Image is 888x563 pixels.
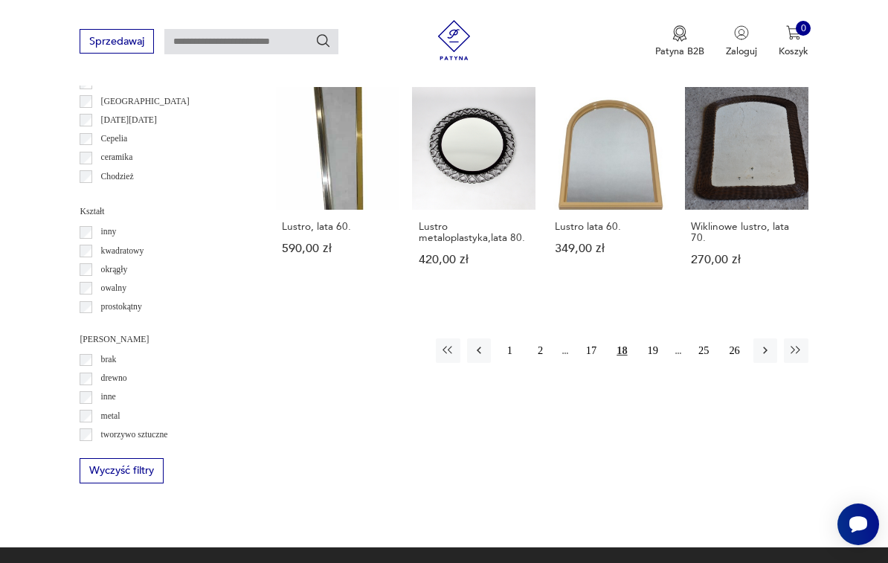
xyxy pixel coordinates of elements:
a: Lustro metaloplastyka,lata 80.Lustro metaloplastyka,lata 80.420,00 zł [412,87,535,292]
a: Wiklinowe lustro, lata 70.Wiklinowe lustro, lata 70.270,00 zł [685,87,808,292]
p: inne [101,390,116,405]
p: Patyna B2B [655,45,704,58]
p: owalny [101,281,126,296]
p: drewno [101,371,127,386]
iframe: Smartsupp widget button [837,504,879,545]
p: okrągły [101,263,128,277]
img: Patyna - sklep z meblami i dekoracjami vintage [429,20,479,60]
button: 17 [579,338,603,362]
a: Lustro lata 60.Lustro lata 60.349,00 zł [549,87,672,292]
h3: Lustro lata 60. [555,221,666,232]
p: 349,00 zł [555,243,666,254]
button: 19 [641,338,665,362]
a: Sprzedawaj [80,38,153,47]
img: Ikona koszyka [786,25,801,40]
p: prostokątny [101,300,142,315]
button: 2 [528,338,552,362]
button: Wyczyść filtry [80,458,163,483]
button: 26 [722,338,746,362]
img: Ikonka użytkownika [734,25,749,40]
h3: Lustro metaloplastyka,lata 80. [419,221,530,244]
p: brak [101,353,117,367]
p: Kształt [80,205,244,219]
p: Ćmielów [101,188,133,203]
p: Chodzież [101,170,134,184]
a: Lustro, lata 60.Lustro, lata 60.590,00 zł [276,87,399,292]
button: 0Koszyk [779,25,808,58]
button: Szukaj [315,33,332,49]
p: [GEOGRAPHIC_DATA] [101,94,190,109]
p: Cepelia [101,132,128,147]
a: Ikona medaluPatyna B2B [655,25,704,58]
p: inny [101,225,117,239]
p: 590,00 zł [282,243,393,254]
p: 420,00 zł [419,254,530,266]
h3: Lustro, lata 60. [282,221,393,232]
p: 270,00 zł [691,254,802,266]
p: tworzywo sztuczne [101,428,168,443]
p: Koszyk [779,45,808,58]
p: ceramika [101,150,133,165]
button: 1 [498,338,521,362]
div: 0 [796,21,811,36]
button: Patyna B2B [655,25,704,58]
p: metal [101,409,120,424]
p: Zaloguj [726,45,757,58]
p: [DATE][DATE] [101,113,157,128]
h3: Wiklinowe lustro, lata 70. [691,221,802,244]
button: 18 [610,338,634,362]
button: 25 [692,338,715,362]
button: Zaloguj [726,25,757,58]
img: Ikona medalu [672,25,687,42]
button: Sprzedawaj [80,29,153,54]
p: [PERSON_NAME] [80,332,244,347]
p: kwadratowy [101,244,144,259]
